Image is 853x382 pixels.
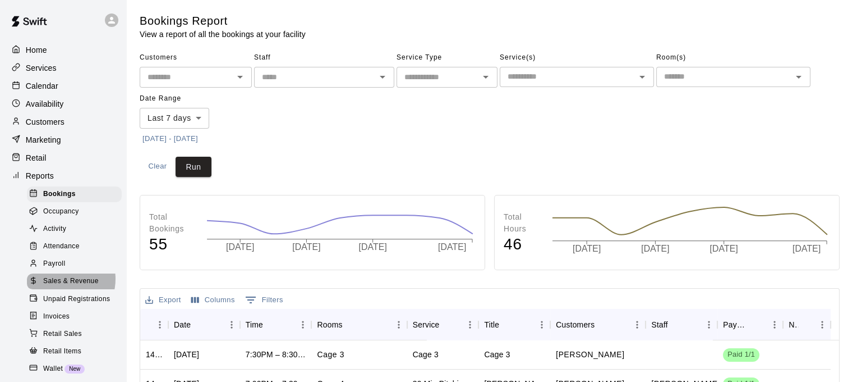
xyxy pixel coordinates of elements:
tspan: [DATE] [226,242,254,252]
div: Activity [27,221,122,237]
div: Customers [556,309,594,340]
p: Cage 3 [317,349,344,361]
button: Sort [146,317,162,333]
span: Bookings [43,189,76,200]
div: 1418010 [146,349,163,360]
div: WalletNew [27,361,122,377]
button: Menu [700,316,717,333]
div: Date [168,309,240,340]
div: Last 7 days [140,108,209,129]
button: Clear [140,157,176,178]
div: Retail [9,149,117,166]
div: Bookings [27,187,122,202]
div: Occupancy [27,204,122,220]
a: Invoices [27,308,126,325]
tspan: [DATE] [792,244,820,253]
button: Open [478,69,494,85]
a: Retail Sales [27,325,126,343]
h4: 55 [149,235,195,254]
button: Menu [390,316,407,333]
span: Service Type [396,49,497,67]
div: Customers [9,113,117,130]
a: Bookings [27,185,126,203]
span: Unpaid Registrations [43,294,110,305]
a: Attendance [27,238,126,256]
span: Staff [254,49,394,67]
button: Menu [533,316,550,333]
div: Wed, Sep 10, 2025 [174,349,199,360]
tspan: [DATE] [438,242,466,252]
button: Sort [594,317,610,333]
p: Total Bookings [149,211,195,235]
button: Open [634,69,650,85]
p: Retail [26,152,47,163]
div: Staff [645,309,717,340]
h4: 46 [504,235,541,254]
a: Services [9,60,117,76]
span: Sales & Revenue [43,276,99,287]
button: Export [142,292,184,309]
span: Attendance [43,241,80,252]
div: Time [240,309,312,340]
span: Customers [140,49,252,67]
p: Calendar [26,80,58,92]
p: View a report of all the bookings at your facility [140,29,306,40]
div: Calendar [9,78,117,94]
span: Retail Items [43,346,81,357]
div: Notes [789,309,798,340]
p: Services [26,62,57,74]
div: ID [140,309,168,340]
div: Notes [783,309,831,340]
a: Payroll [27,256,126,273]
div: Cage 3 [484,349,510,360]
span: Retail Sales [43,329,82,340]
div: Customers [550,309,645,340]
p: Marketing [26,134,61,145]
div: Sales & Revenue [27,274,122,289]
span: Wallet [43,363,63,375]
button: Open [375,69,390,85]
tspan: [DATE] [710,244,738,253]
p: Total Hours [504,211,541,235]
a: Retail Items [27,343,126,360]
a: Availability [9,95,117,112]
button: Sort [499,317,515,333]
a: Sales & Revenue [27,273,126,290]
div: Invoices [27,309,122,325]
span: Service(s) [500,49,654,67]
p: Availability [26,98,64,110]
a: Unpaid Registrations [27,290,126,308]
button: [DATE] - [DATE] [140,130,201,148]
div: Date [174,309,191,340]
div: Title [484,309,499,340]
span: Payroll [43,258,65,270]
button: Menu [462,316,478,333]
button: Sort [191,317,206,333]
button: Sort [750,317,766,333]
button: Menu [294,316,311,333]
div: Payroll [27,256,122,272]
button: Menu [223,316,240,333]
div: Time [246,309,263,340]
div: Retail Items [27,344,122,360]
button: Select columns [188,292,238,309]
button: Sort [263,317,279,333]
div: Unpaid Registrations [27,292,122,307]
p: Reports [26,170,54,181]
div: Home [9,42,117,58]
p: Home [26,44,47,56]
span: Date Range [140,90,238,108]
div: Retail Sales [27,326,122,342]
tspan: [DATE] [573,244,601,253]
button: Show filters [242,291,286,309]
div: Service [407,309,479,340]
button: Menu [151,316,168,333]
a: Reports [9,167,117,184]
a: WalletNew [27,360,126,378]
span: New [64,366,85,372]
button: Menu [814,316,831,333]
span: Room(s) [656,49,810,67]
